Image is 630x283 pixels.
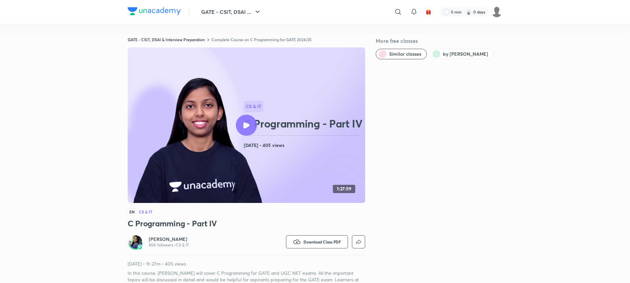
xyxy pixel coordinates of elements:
[465,9,472,15] img: streak
[244,117,362,130] h2: C Programming - Part IV
[128,261,365,267] p: [DATE] • 1h 27m • 405 views
[423,7,434,17] button: avatar
[443,51,488,57] span: by Sweta Kumari
[244,141,362,150] h4: [DATE] • 405 views
[128,7,181,17] a: Company Logo
[139,210,152,214] h4: CS & IT
[303,239,341,244] span: Download Class PDF
[389,51,421,57] span: Similar classes
[128,37,205,42] a: GATE - CSIT, DSAI & Interview Preparation
[286,235,348,248] button: Download Class PDF
[211,37,312,42] a: Complete Course on C Programming for GATE 2024/25
[197,5,266,18] button: GATE - CSIT, DSAI ...
[376,49,427,59] button: Similar classes
[149,236,189,242] a: [PERSON_NAME]
[128,218,365,229] h3: C Programming - Part IV
[376,37,502,45] h5: More free classes
[128,7,181,15] img: Company Logo
[149,242,189,248] p: 85K followers • CS & IT
[129,235,142,248] img: Avatar
[425,9,431,15] img: avatar
[138,245,142,249] img: badge
[128,208,136,215] span: EN
[337,186,351,192] h4: 1:27:59
[128,234,143,250] a: Avatarbadge
[429,49,494,59] button: by Sweta Kumari
[491,6,502,17] img: Shruti Gangurde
